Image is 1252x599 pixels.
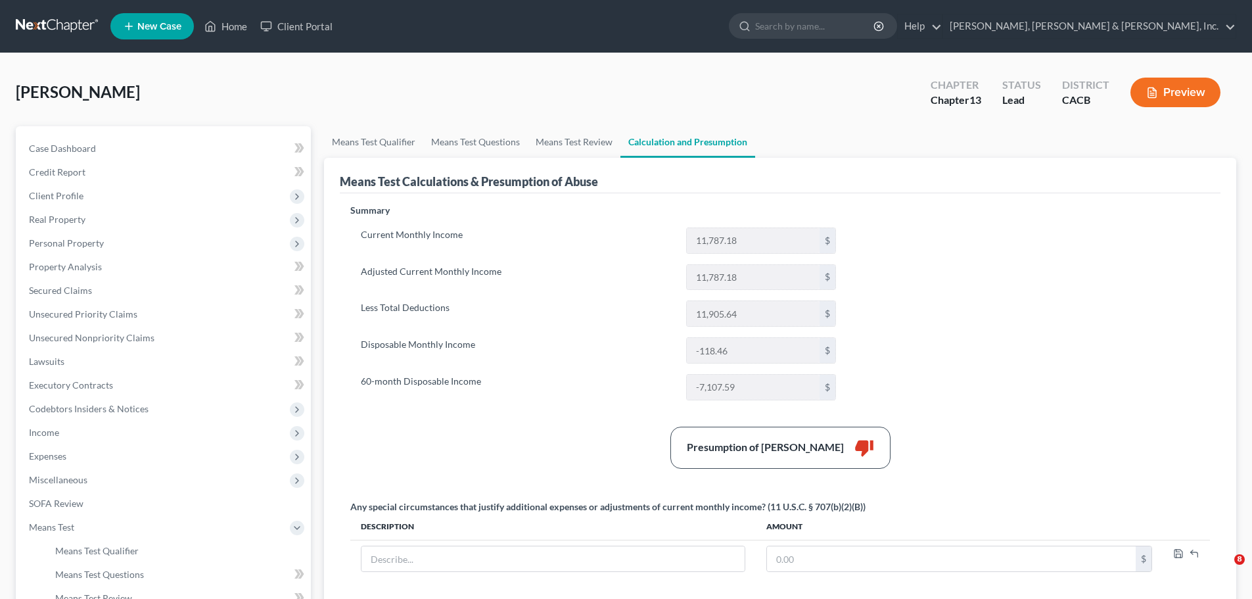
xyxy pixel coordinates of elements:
[29,450,66,462] span: Expenses
[1002,93,1041,108] div: Lead
[18,350,311,373] a: Lawsuits
[18,492,311,515] a: SOFA Review
[18,160,311,184] a: Credit Report
[137,22,181,32] span: New Case
[29,521,74,533] span: Means Test
[820,265,835,290] div: $
[55,545,139,556] span: Means Test Qualifier
[29,237,104,249] span: Personal Property
[620,126,755,158] a: Calculation and Presumption
[1234,554,1245,565] span: 8
[687,375,820,400] input: 0.00
[29,143,96,154] span: Case Dashboard
[350,500,866,514] div: Any special circumstances that justify additional expenses or adjustments of current monthly inco...
[55,569,144,580] span: Means Test Questions
[29,261,102,272] span: Property Analysis
[16,82,140,101] span: [PERSON_NAME]
[361,546,745,571] input: Describe...
[854,438,874,458] i: thumb_down
[820,375,835,400] div: $
[350,514,756,540] th: Description
[29,427,59,438] span: Income
[18,302,311,326] a: Unsecured Priority Claims
[354,300,680,327] label: Less Total Deductions
[29,498,83,509] span: SOFA Review
[29,356,64,367] span: Lawsuits
[687,440,844,455] div: Presumption of [PERSON_NAME]
[29,190,83,201] span: Client Profile
[29,285,92,296] span: Secured Claims
[528,126,620,158] a: Means Test Review
[354,264,680,291] label: Adjusted Current Monthly Income
[354,374,680,400] label: 60-month Disposable Income
[29,403,149,414] span: Codebtors Insiders & Notices
[755,14,875,38] input: Search by name...
[931,93,981,108] div: Chapter
[18,137,311,160] a: Case Dashboard
[756,514,1163,540] th: Amount
[687,265,820,290] input: 0.00
[1002,78,1041,93] div: Status
[423,126,528,158] a: Means Test Questions
[898,14,942,38] a: Help
[324,126,423,158] a: Means Test Qualifier
[687,338,820,363] input: 0.00
[767,546,1136,571] input: 0.00
[18,373,311,397] a: Executory Contracts
[29,308,137,320] span: Unsecured Priority Claims
[820,338,835,363] div: $
[29,214,85,225] span: Real Property
[1136,546,1151,571] div: $
[18,326,311,350] a: Unsecured Nonpriority Claims
[687,228,820,253] input: 0.00
[1062,78,1109,93] div: District
[969,93,981,106] span: 13
[45,563,311,587] a: Means Test Questions
[29,379,113,391] span: Executory Contracts
[29,166,85,178] span: Credit Report
[18,279,311,302] a: Secured Claims
[340,174,598,189] div: Means Test Calculations & Presumption of Abuse
[29,474,87,485] span: Miscellaneous
[354,337,680,364] label: Disposable Monthly Income
[1130,78,1220,107] button: Preview
[29,332,154,343] span: Unsecured Nonpriority Claims
[254,14,339,38] a: Client Portal
[18,255,311,279] a: Property Analysis
[45,539,311,563] a: Means Test Qualifier
[198,14,254,38] a: Home
[820,301,835,326] div: $
[354,228,680,254] label: Current Monthly Income
[820,228,835,253] div: $
[931,78,981,93] div: Chapter
[350,204,846,217] p: Summary
[943,14,1236,38] a: [PERSON_NAME], [PERSON_NAME] & [PERSON_NAME], Inc.
[1207,554,1239,586] iframe: Intercom live chat
[1062,93,1109,108] div: CACB
[687,301,820,326] input: 0.00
